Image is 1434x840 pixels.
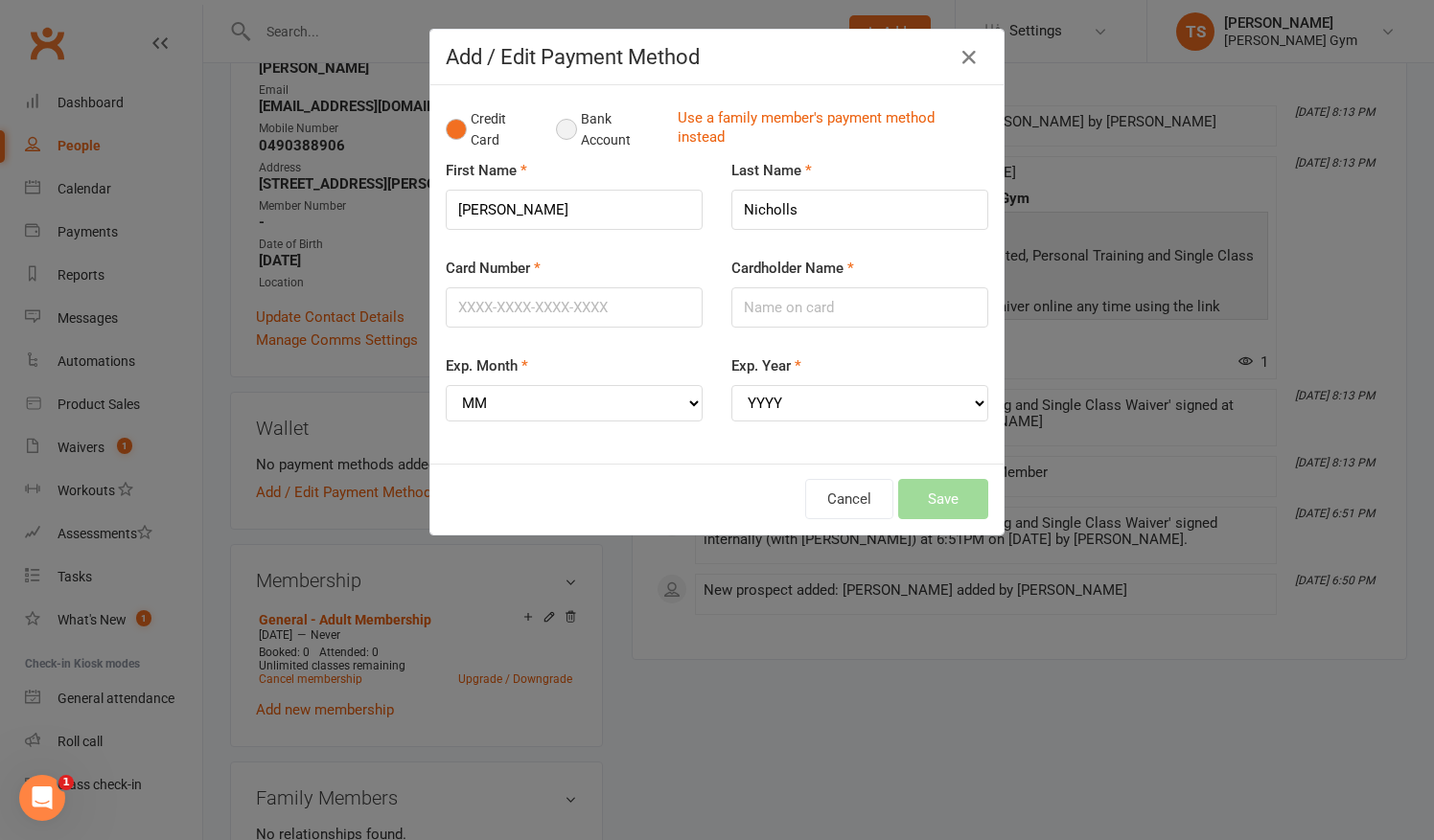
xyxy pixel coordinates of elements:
[446,101,536,159] button: Credit Card
[19,775,65,821] iframe: Intercom live chat
[731,257,854,280] label: Cardholder Name
[731,159,812,182] label: Last Name
[446,159,527,182] label: First Name
[954,42,984,73] button: Close
[805,479,893,519] button: Cancel
[446,287,703,328] input: XXXX-XXXX-XXXX-XXXX
[678,108,979,151] a: Use a family member's payment method instead
[731,354,801,377] label: Exp. Year
[58,775,74,790] span: 1
[731,287,988,328] input: Name on card
[446,354,528,377] label: Exp. Month
[446,45,988,69] h4: Add / Edit Payment Method
[446,257,541,280] label: Card Number
[556,101,662,159] button: Bank Account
